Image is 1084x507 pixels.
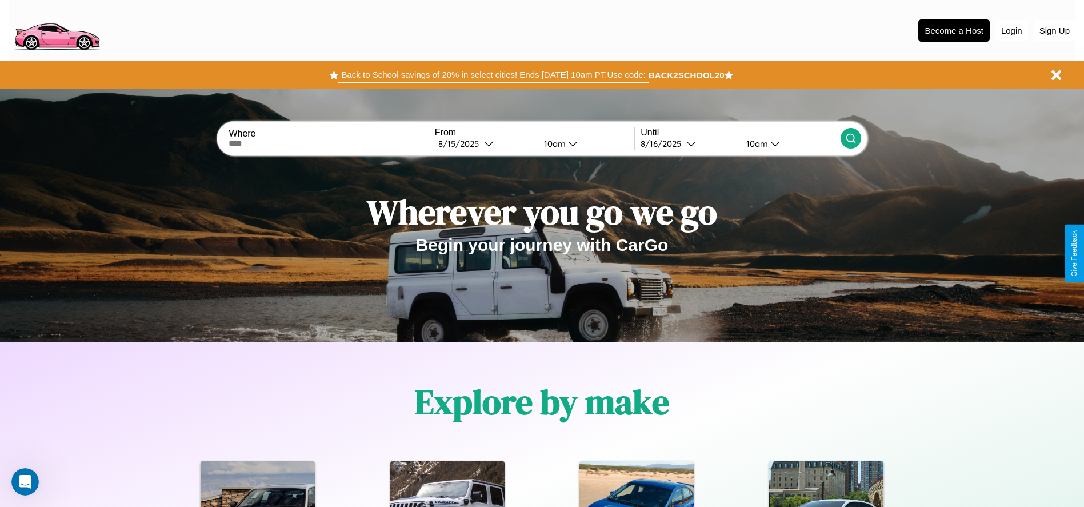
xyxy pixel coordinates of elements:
[641,138,687,149] div: 8 / 16 / 2025
[641,127,840,138] label: Until
[535,138,635,150] button: 10am
[995,20,1028,41] button: Login
[415,378,669,425] h1: Explore by make
[741,138,771,149] div: 10am
[538,138,569,149] div: 10am
[11,468,39,496] iframe: Intercom live chat
[438,138,485,149] div: 8 / 15 / 2025
[338,67,648,83] button: Back to School savings of 20% in select cities! Ends [DATE] 10am PT.Use code:
[1034,20,1075,41] button: Sign Up
[737,138,841,150] button: 10am
[918,19,990,42] button: Become a Host
[229,129,428,139] label: Where
[435,138,535,150] button: 8/15/2025
[9,6,105,53] img: logo
[1070,230,1078,277] div: Give Feedback
[435,127,634,138] label: From
[649,70,725,80] b: BACK2SCHOOL20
